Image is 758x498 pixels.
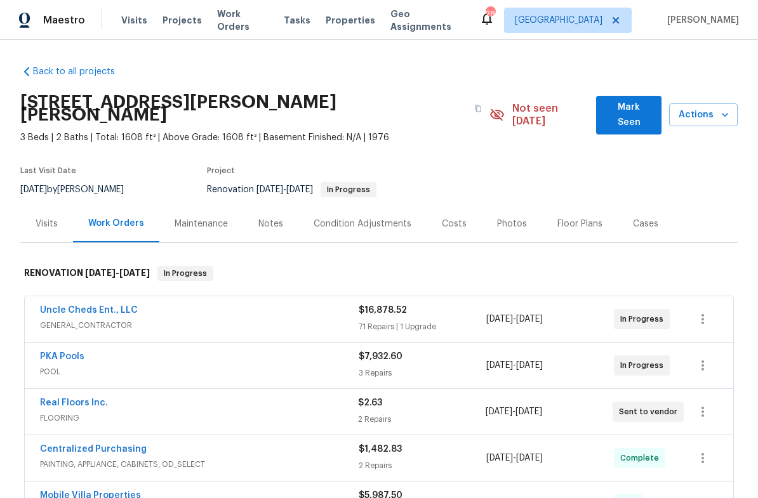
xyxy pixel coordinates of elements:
span: $1,482.83 [359,445,402,454]
div: 3 Repairs [359,367,486,379]
span: - [486,452,543,464]
div: Costs [442,218,467,230]
span: [DATE] [486,361,513,370]
span: - [486,405,542,418]
span: [DATE] [85,268,116,277]
span: [DATE] [516,315,543,324]
h6: RENOVATION [24,266,150,281]
span: In Progress [159,267,212,280]
a: Uncle Cheds Ent., LLC [40,306,138,315]
span: [DATE] [486,407,512,416]
span: [DATE] [516,454,543,462]
span: [DATE] [20,185,47,194]
div: Notes [258,218,283,230]
span: Properties [326,14,375,27]
span: - [85,268,150,277]
h2: [STREET_ADDRESS][PERSON_NAME][PERSON_NAME] [20,96,467,121]
div: Maintenance [175,218,228,230]
a: Real Floors Inc. [40,398,108,407]
span: Sent to vendor [619,405,682,418]
div: Floor Plans [557,218,602,230]
span: Complete [620,452,664,464]
span: Work Orders [217,8,269,33]
span: $7,932.60 [359,352,402,361]
div: Cases [633,218,658,230]
div: 2 Repairs [358,413,485,426]
span: - [486,313,543,325]
span: [GEOGRAPHIC_DATA] [515,14,602,27]
div: RENOVATION [DATE]-[DATE]In Progress [20,253,738,294]
span: Mark Seen [606,100,651,131]
span: $2.63 [358,398,382,407]
span: $16,878.52 [359,306,407,315]
span: PAINTING, APPLIANCE, CABINETS, OD_SELECT [40,458,359,471]
div: by [PERSON_NAME] [20,182,139,197]
span: [DATE] [119,268,150,277]
a: Centralized Purchasing [40,445,147,454]
span: GENERAL_CONTRACTOR [40,319,359,332]
a: PKA Pools [40,352,84,361]
div: 28 [486,8,495,20]
span: [DATE] [286,185,313,194]
span: - [256,185,313,194]
span: Tasks [284,16,310,25]
span: Last Visit Date [20,167,76,174]
span: Renovation [207,185,376,194]
div: 71 Repairs | 1 Upgrade [359,320,486,333]
span: In Progress [620,359,668,372]
span: [DATE] [515,407,542,416]
span: [PERSON_NAME] [662,14,739,27]
span: 3 Beds | 2 Baths | Total: 1608 ft² | Above Grade: 1608 ft² | Basement Finished: N/A | 1976 [20,131,489,144]
span: In Progress [620,313,668,325]
span: FLOORING [40,412,358,424]
span: Projects [163,14,202,27]
span: Maestro [43,14,85,27]
span: Project [207,167,235,174]
span: [DATE] [256,185,283,194]
div: Condition Adjustments [314,218,411,230]
div: 2 Repairs [359,459,486,472]
button: Copy Address [467,97,489,120]
span: In Progress [322,186,375,193]
span: POOL [40,365,359,378]
div: Visits [36,218,58,230]
div: Work Orders [88,217,144,230]
a: Back to all projects [20,65,142,78]
button: Mark Seen [596,96,662,134]
span: Visits [121,14,147,27]
span: Geo Assignments [390,8,464,33]
span: [DATE] [486,315,513,324]
span: Not seen [DATE] [512,102,589,128]
span: - [486,359,543,372]
span: Actions [679,107,728,123]
span: [DATE] [516,361,543,370]
span: [DATE] [486,454,513,462]
button: Actions [669,103,738,127]
div: Photos [497,218,527,230]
